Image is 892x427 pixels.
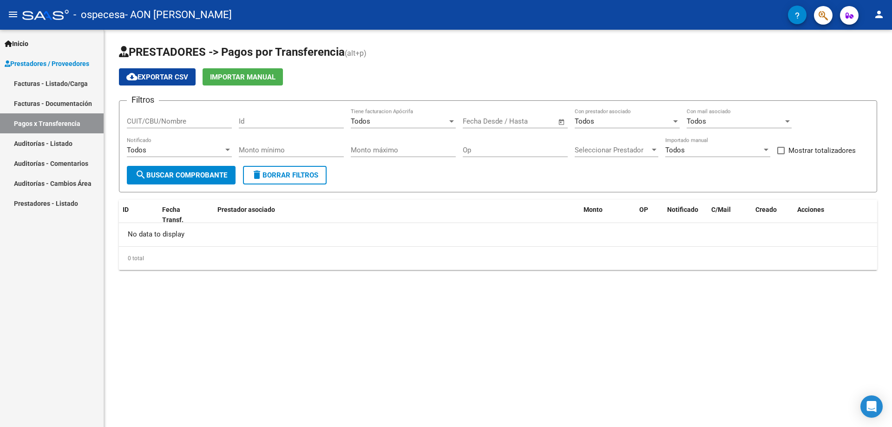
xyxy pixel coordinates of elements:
span: Todos [127,146,146,154]
datatable-header-cell: ID [119,200,158,230]
div: Open Intercom Messenger [860,395,883,418]
span: Prestador asociado [217,206,275,213]
datatable-header-cell: Prestador asociado [214,200,580,230]
span: Seleccionar Prestador [575,146,650,154]
button: Exportar CSV [119,68,196,85]
span: Buscar Comprobante [135,171,227,179]
mat-icon: search [135,169,146,180]
span: Prestadores / Proveedores [5,59,89,69]
h3: Filtros [127,93,159,106]
datatable-header-cell: Acciones [794,200,877,230]
mat-icon: menu [7,9,19,20]
button: Buscar Comprobante [127,166,236,184]
datatable-header-cell: OP [636,200,663,230]
datatable-header-cell: Creado [752,200,794,230]
datatable-header-cell: Monto [580,200,636,230]
span: C/Mail [711,206,731,213]
mat-icon: cloud_download [126,71,138,82]
span: Creado [755,206,777,213]
span: Notificado [667,206,698,213]
span: (alt+p) [345,49,367,58]
span: OP [639,206,648,213]
mat-icon: person [873,9,885,20]
span: Fecha Transf. [162,206,184,224]
span: Acciones [797,206,824,213]
input: Fecha inicio [463,117,500,125]
span: Todos [575,117,594,125]
span: Todos [351,117,370,125]
span: ID [123,206,129,213]
span: Importar Manual [210,73,275,81]
datatable-header-cell: Fecha Transf. [158,200,200,230]
span: - AON [PERSON_NAME] [125,5,232,25]
div: No data to display [119,223,877,246]
span: Inicio [5,39,28,49]
span: Exportar CSV [126,73,188,81]
span: Borrar Filtros [251,171,318,179]
button: Borrar Filtros [243,166,327,184]
datatable-header-cell: Notificado [663,200,708,230]
span: - ospecesa [73,5,125,25]
button: Open calendar [557,117,567,127]
span: Monto [584,206,603,213]
span: Mostrar totalizadores [788,145,856,156]
input: Fecha fin [509,117,554,125]
span: Todos [665,146,685,154]
datatable-header-cell: C/Mail [708,200,752,230]
span: Todos [687,117,706,125]
div: 0 total [119,247,877,270]
span: PRESTADORES -> Pagos por Transferencia [119,46,345,59]
mat-icon: delete [251,169,262,180]
button: Importar Manual [203,68,283,85]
